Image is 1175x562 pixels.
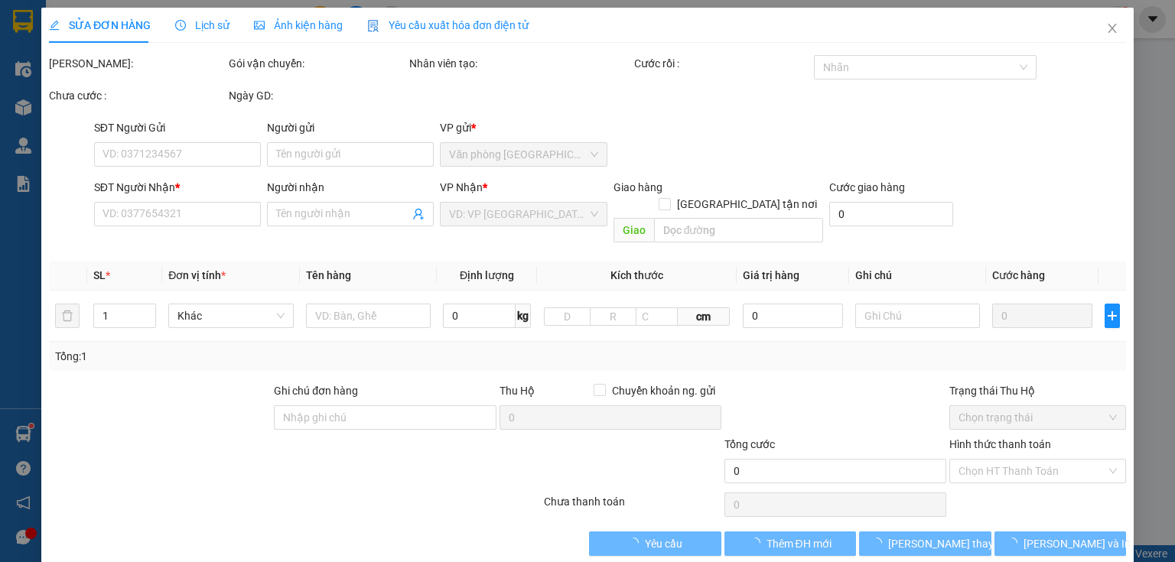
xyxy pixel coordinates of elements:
[49,19,151,31] span: SỬA ĐƠN HÀNG
[992,304,1092,328] input: 0
[94,119,261,136] div: SĐT Người Gửi
[229,55,405,72] div: Gói vận chuyển:
[645,535,682,552] span: Yêu cầu
[49,20,60,31] span: edit
[749,538,766,548] span: loading
[994,531,1127,556] button: [PERSON_NAME] và In
[274,385,358,397] label: Ghi chú đơn hàng
[274,405,496,430] input: Ghi chú đơn hàng
[1007,538,1024,548] span: loading
[829,181,905,193] label: Cước giao hàng
[724,438,775,450] span: Tổng cước
[871,538,888,548] span: loading
[1106,22,1118,34] span: close
[544,307,591,326] input: D
[409,55,631,72] div: Nhân viên tạo:
[177,304,285,327] span: Khác
[175,20,186,31] span: clock-circle
[613,218,653,242] span: Giao
[855,304,981,328] input: Ghi Chú
[49,55,226,72] div: [PERSON_NAME]:
[724,531,857,556] button: Thêm ĐH mới
[267,119,434,136] div: Người gửi
[992,269,1045,281] span: Cước hàng
[49,87,226,104] div: Chưa cước :
[55,304,80,328] button: delete
[267,179,434,196] div: Người nhận
[254,19,343,31] span: Ảnh kiện hàng
[766,535,831,552] span: Thêm ĐH mới
[628,538,645,548] span: loading
[613,181,662,193] span: Giao hàng
[440,181,483,193] span: VP Nhận
[516,304,531,328] span: kg
[175,19,229,31] span: Lịch sử
[636,307,678,326] input: C
[859,531,991,556] button: [PERSON_NAME] thay đổi
[1105,304,1120,328] button: plus
[671,196,823,213] span: [GEOGRAPHIC_DATA] tận nơi
[305,269,350,281] span: Tên hàng
[305,304,431,328] input: VD: Bàn, Ghế
[440,119,607,136] div: VP gửi
[168,269,226,281] span: Đơn vị tính
[412,208,425,220] span: user-add
[1105,310,1119,322] span: plus
[589,531,721,556] button: Yêu cầu
[229,87,405,104] div: Ngày GD:
[678,307,729,326] span: cm
[1091,8,1134,50] button: Close
[743,269,799,281] span: Giá trị hàng
[610,269,663,281] span: Kích thước
[949,438,1051,450] label: Hình thức thanh toán
[94,179,261,196] div: SĐT Người Nhận
[829,202,953,226] input: Cước giao hàng
[460,269,514,281] span: Định lượng
[367,19,529,31] span: Yêu cầu xuất hóa đơn điện tử
[367,20,379,32] img: icon
[888,535,1011,552] span: [PERSON_NAME] thay đổi
[542,493,722,520] div: Chưa thanh toán
[55,348,454,365] div: Tổng: 1
[254,20,265,31] span: picture
[653,218,823,242] input: Dọc đường
[949,382,1126,399] div: Trạng thái Thu Hộ
[606,382,721,399] span: Chuyển khoản ng. gửi
[634,55,811,72] div: Cước rồi :
[499,385,534,397] span: Thu Hộ
[449,143,597,166] span: Văn phòng Đà Nẵng
[93,269,106,281] span: SL
[849,261,987,291] th: Ghi chú
[959,406,1117,429] span: Chọn trạng thái
[590,307,636,326] input: R
[1024,535,1131,552] span: [PERSON_NAME] và In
